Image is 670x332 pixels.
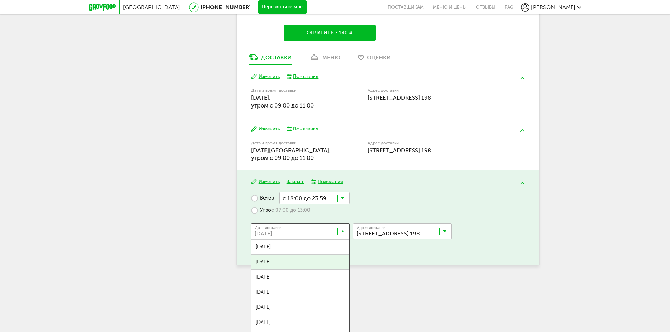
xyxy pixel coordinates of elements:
[251,315,349,330] span: [DATE]
[200,4,251,11] a: [PHONE_NUMBER]
[258,0,307,14] button: Перезвоните мне
[251,204,310,216] label: Утро
[367,54,391,61] span: Оценки
[284,25,375,41] button: Оплатить 7 140 ₽
[368,89,499,92] label: Адрес доставки
[251,141,332,145] label: Дата и время доставки
[293,73,318,80] div: Пожелания
[251,270,349,285] span: [DATE]
[520,182,524,184] img: arrow-up-green.5eb5f82.svg
[271,207,310,214] span: с 07:00 до 13:00
[520,77,524,79] img: arrow-up-green.5eb5f82.svg
[520,129,524,132] img: arrow-up-green.5eb5f82.svg
[287,73,319,80] button: Пожелания
[251,240,349,254] span: [DATE]
[368,141,499,145] label: Адрес доставки
[318,178,343,185] div: Пожелания
[251,255,349,269] span: [DATE]
[368,147,431,154] span: [STREET_ADDRESS] 198
[531,4,575,11] span: [PERSON_NAME]
[322,54,340,61] div: меню
[245,53,295,65] a: Доставки
[287,178,304,185] button: Закрыть
[261,54,292,61] div: Доставки
[251,285,349,300] span: [DATE]
[251,94,314,109] span: [DATE], утром c 09:00 до 11:00
[251,178,280,185] button: Изменить
[287,126,319,132] button: Пожелания
[357,226,386,230] span: Адрес доставки
[311,178,343,185] button: Пожелания
[293,126,318,132] div: Пожелания
[251,300,349,315] span: [DATE]
[251,73,280,80] button: Изменить
[251,126,280,132] button: Изменить
[251,147,331,161] span: [DATE][GEOGRAPHIC_DATA], утром c 09:00 до 11:00
[251,192,274,204] label: Вечер
[251,89,332,92] label: Дата и время доставки
[355,53,394,65] a: Оценки
[306,53,344,65] a: меню
[368,94,431,101] span: [STREET_ADDRESS] 198
[123,4,180,11] span: [GEOGRAPHIC_DATA]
